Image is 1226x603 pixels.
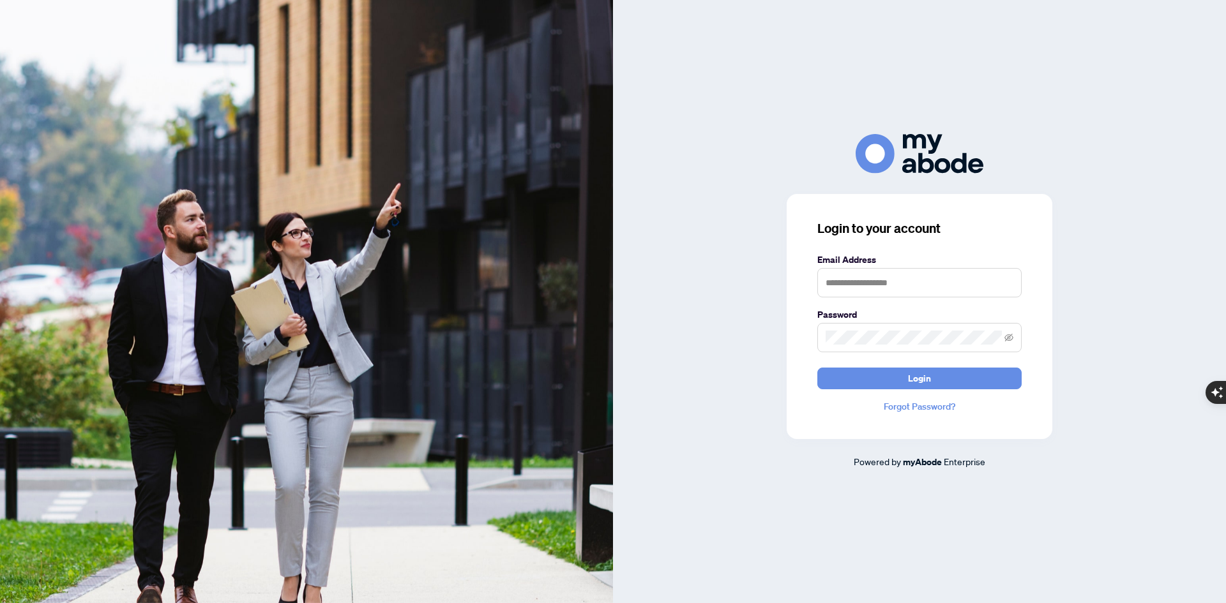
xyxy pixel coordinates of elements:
button: Login [817,368,1022,389]
a: myAbode [903,455,942,469]
a: Forgot Password? [817,399,1022,413]
label: Password [817,308,1022,322]
h3: Login to your account [817,220,1022,237]
span: Enterprise [944,456,985,467]
span: eye-invisible [1004,333,1013,342]
img: ma-logo [856,134,983,173]
label: Email Address [817,253,1022,267]
span: Login [908,368,931,389]
span: Powered by [854,456,901,467]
